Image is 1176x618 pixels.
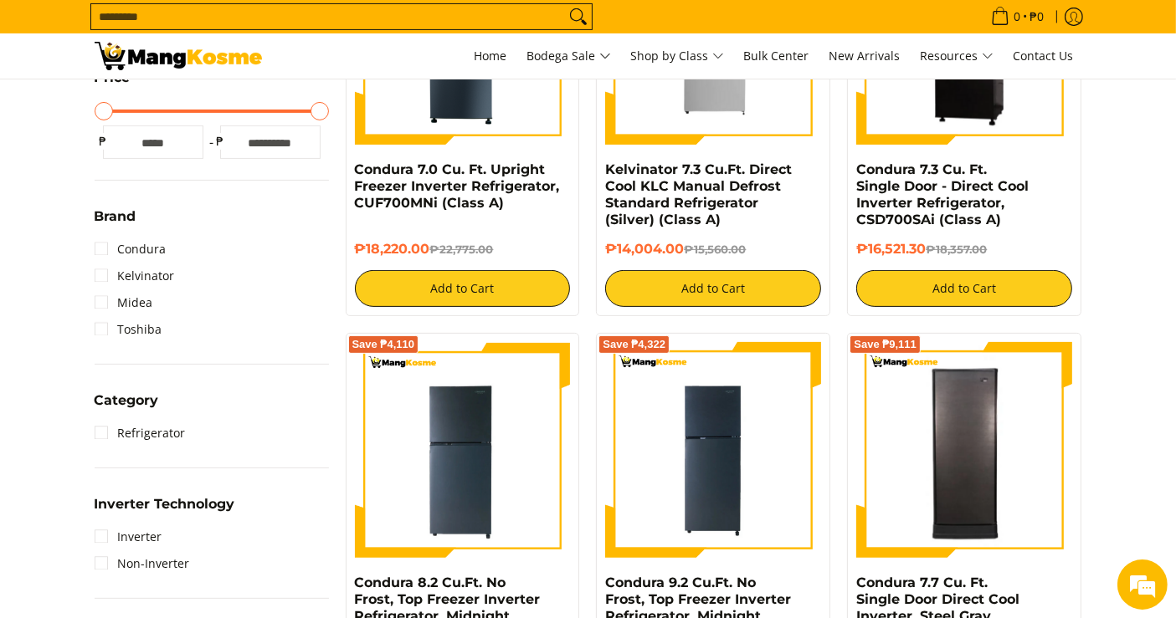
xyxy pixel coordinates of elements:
[95,524,162,550] a: Inverter
[684,243,746,256] del: ₱15,560.00
[355,161,560,211] a: Condura 7.0 Cu. Ft. Upright Freezer Inverter Refrigerator, CUF700MNi (Class A)
[95,236,167,263] a: Condura
[355,241,571,258] h6: ₱18,220.00
[605,270,821,307] button: Add to Cart
[854,340,917,350] span: Save ₱9,111
[829,48,901,64] span: New Arrivals
[95,394,159,420] summary: Open
[736,33,818,79] a: Bulk Center
[95,316,162,343] a: Toshiba
[475,48,507,64] span: Home
[466,33,516,79] a: Home
[1028,11,1047,23] span: ₱0
[921,46,994,67] span: Resources
[95,133,111,150] span: ₱
[1012,11,1024,23] span: 0
[603,340,665,350] span: Save ₱4,322
[519,33,619,79] a: Bodega Sale
[95,394,159,407] span: Category
[279,33,1082,79] nav: Main Menu
[856,270,1072,307] button: Add to Cart
[623,33,732,79] a: Shop by Class
[605,161,792,227] a: Kelvinator 7.3 Cu.Ft. Direct Cool KLC Manual Defrost Standard Refrigerator (Silver) (Class A)
[352,340,415,350] span: Save ₱4,110
[605,342,821,558] img: Condura 9.2 Cu.Ft. No Frost, Top Freezer Inverter Refrigerator, Midnight Slate Gray CTF98i (Class A)
[95,71,131,84] span: Price
[856,345,1072,555] img: Condura 7.7 Cu. Ft. Single Door Direct Cool Inverter, Steel Gray, CSD231SAi (Class B)
[355,270,571,307] button: Add to Cart
[95,420,186,447] a: Refrigerator
[631,46,724,67] span: Shop by Class
[95,550,190,577] a: Non-Inverter
[95,498,235,524] summary: Open
[95,210,136,236] summary: Open
[95,42,262,70] img: Bodega Sale Refrigerator l Mang Kosme: Home Appliances Warehouse Sale
[856,161,1029,227] a: Condura 7.3 Cu. Ft. Single Door - Direct Cool Inverter Refrigerator, CSD700SAi (Class A)
[926,243,987,256] del: ₱18,357.00
[744,48,809,64] span: Bulk Center
[527,46,611,67] span: Bodega Sale
[95,71,131,97] summary: Open
[565,4,592,29] button: Search
[1014,48,1074,64] span: Contact Us
[95,289,153,316] a: Midea
[1005,33,1082,79] a: Contact Us
[95,498,235,511] span: Inverter Technology
[912,33,1002,79] a: Resources
[430,243,494,256] del: ₱22,775.00
[355,342,571,558] img: Condura 8.2 Cu.Ft. No Frost, Top Freezer Inverter Refrigerator, Midnight Slate Gray CTF88i (Class A)
[605,241,821,258] h6: ₱14,004.00
[821,33,909,79] a: New Arrivals
[856,241,1072,258] h6: ₱16,521.30
[95,210,136,223] span: Brand
[986,8,1050,26] span: •
[212,133,229,150] span: ₱
[95,263,175,289] a: Kelvinator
